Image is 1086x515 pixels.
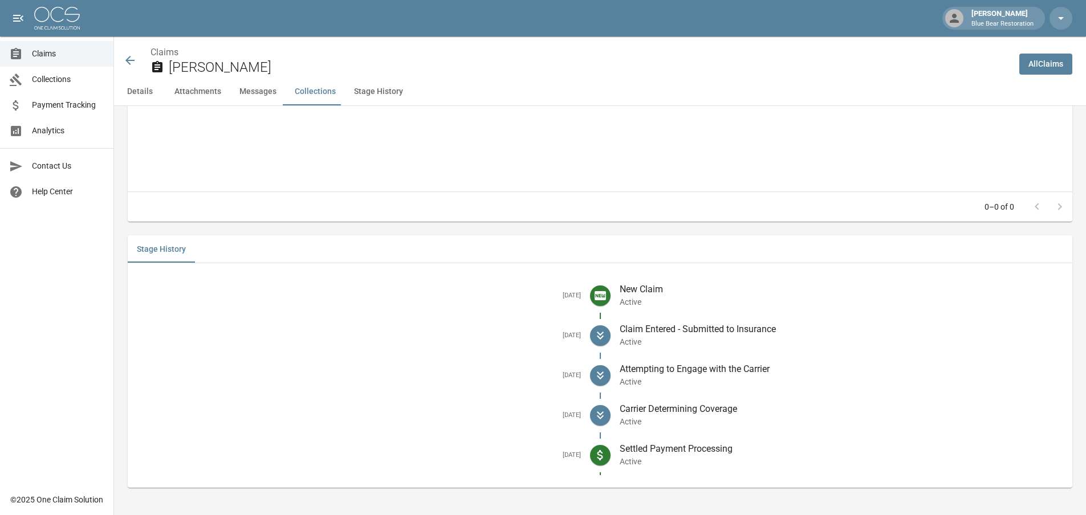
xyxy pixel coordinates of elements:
[32,99,104,111] span: Payment Tracking
[151,46,1010,59] nav: breadcrumb
[32,186,104,198] span: Help Center
[345,78,412,105] button: Stage History
[32,160,104,172] span: Contact Us
[137,332,581,340] h5: [DATE]
[620,456,1064,467] p: Active
[1019,54,1072,75] a: AllClaims
[620,402,1064,416] p: Carrier Determining Coverage
[32,48,104,60] span: Claims
[114,78,165,105] button: Details
[620,362,1064,376] p: Attempting to Engage with the Carrier
[967,8,1038,28] div: [PERSON_NAME]
[32,125,104,137] span: Analytics
[620,296,1064,308] p: Active
[620,376,1064,387] p: Active
[10,494,103,505] div: © 2025 One Claim Solution
[620,283,1064,296] p: New Claim
[137,292,581,300] h5: [DATE]
[137,451,581,460] h5: [DATE]
[620,442,1064,456] p: Settled Payment Processing
[151,47,178,58] a: Claims
[620,322,1064,336] p: Claim Entered - Submitted to Insurance
[230,78,286,105] button: Messages
[34,7,80,30] img: ocs-logo-white-transparent.png
[32,73,104,85] span: Collections
[985,201,1014,212] p: 0–0 of 0
[128,235,1072,263] div: related-list tabs
[114,78,1086,105] div: anchor tabs
[128,235,195,263] button: Stage History
[137,411,581,420] h5: [DATE]
[620,336,1064,348] p: Active
[137,371,581,380] h5: [DATE]
[971,19,1034,29] p: Blue Bear Restoration
[165,78,230,105] button: Attachments
[620,416,1064,427] p: Active
[7,7,30,30] button: open drawer
[169,59,1010,76] h2: [PERSON_NAME]
[286,78,345,105] button: Collections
